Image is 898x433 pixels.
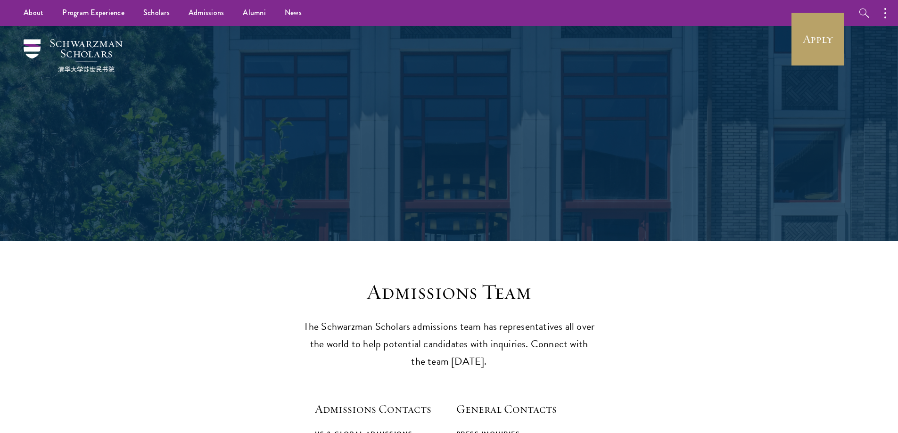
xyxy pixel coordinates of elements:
[303,318,595,370] p: The Schwarzman Scholars admissions team has representatives all over the world to help potential ...
[456,401,584,417] h5: General Contacts
[303,279,595,305] h3: Admissions Team
[24,39,123,72] img: Schwarzman Scholars
[315,401,442,417] h5: Admissions Contacts
[791,13,844,65] a: Apply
